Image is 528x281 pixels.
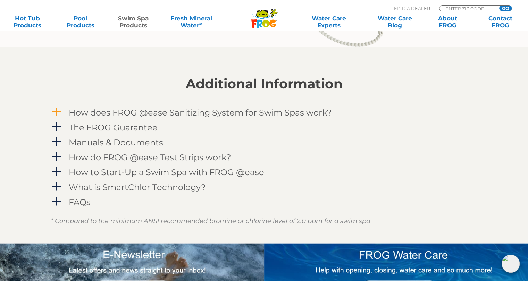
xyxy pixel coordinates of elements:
a: a How do FROG @ease Test Strips work? [51,151,478,164]
span: a [51,196,62,207]
a: a How does FROG @ease Sanitizing System for Swim Spas work? [51,106,478,119]
a: PoolProducts [60,15,101,29]
span: a [51,122,62,132]
span: a [51,137,62,147]
h2: Additional Information [51,76,478,92]
a: Water CareExperts [295,15,362,29]
span: a [51,167,62,177]
h4: How does FROG @ease Sanitizing System for Swim Spas work? [69,108,332,117]
input: GO [499,6,512,11]
sup: ∞ [199,21,202,26]
a: Water CareBlog [374,15,415,29]
h4: What is SmartChlor Technology? [69,182,206,192]
h4: How do FROG @ease Test Strips work? [69,153,231,162]
a: Swim SpaProducts [113,15,154,29]
h4: How to Start-Up a Swim Spa with FROG @ease [69,168,264,177]
h4: Manuals & Documents [69,138,163,147]
input: Zip Code Form [445,6,492,11]
a: a How to Start-Up a Swim Spa with FROG @ease [51,166,478,179]
em: * Compared to the minimum ANSI recommended bromine or chlorine level of 2.0 ppm for a swim spa [51,217,370,225]
span: a [51,107,62,117]
p: Find A Dealer [394,5,430,11]
img: openIcon [502,255,520,273]
a: a What is SmartChlor Technology? [51,181,478,194]
h4: FAQs [69,197,91,207]
a: Hot TubProducts [7,15,48,29]
a: Fresh MineralWater∞ [166,15,217,29]
a: AboutFROG [427,15,468,29]
span: a [51,181,62,192]
a: a Manuals & Documents [51,136,478,149]
a: ContactFROG [480,15,521,29]
span: a [51,152,62,162]
h4: The FROG Guarantee [69,123,158,132]
a: a The FROG Guarantee [51,121,478,134]
a: a FAQs [51,196,478,208]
